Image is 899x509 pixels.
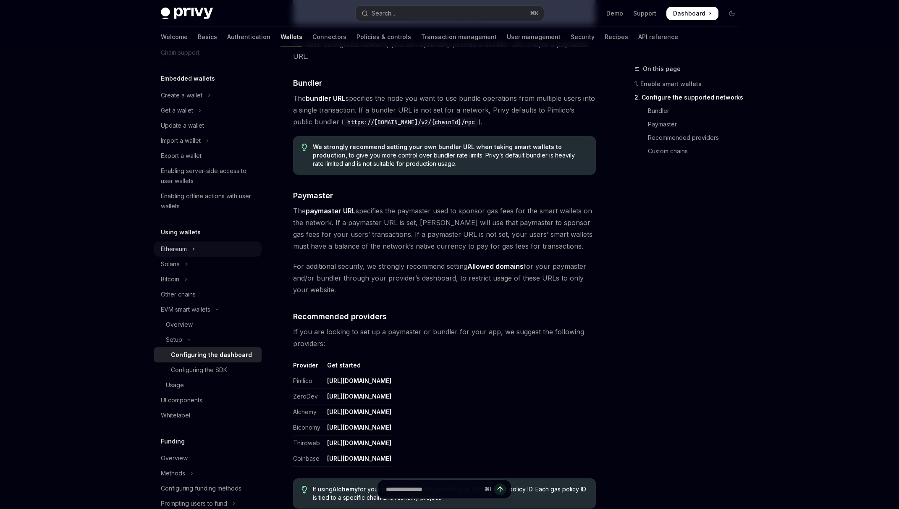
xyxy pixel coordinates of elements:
[161,27,188,47] a: Welcome
[293,77,322,89] span: Bundler
[154,241,262,257] button: Toggle Ethereum section
[154,287,262,302] a: Other chains
[634,91,745,104] a: 2. Configure the supported networks
[154,481,262,496] a: Configuring funding methods
[154,272,262,287] button: Toggle Bitcoin section
[161,227,201,237] h5: Using wallets
[154,163,262,189] a: Enabling server-side access to user wallets
[293,420,324,436] td: Biconomy
[166,380,184,390] div: Usage
[293,311,387,322] span: Recommended providers
[161,121,204,131] div: Update a wallet
[154,362,262,378] a: Configuring the SDK
[313,143,587,168] span: , to give you more control over bundler rate limits. Privy’s default bundler is heavily rate limi...
[327,455,391,462] a: [URL][DOMAIN_NAME]
[467,262,524,270] strong: Allowed domains
[154,257,262,272] button: Toggle Solana section
[327,408,391,416] a: [URL][DOMAIN_NAME]
[161,395,202,405] div: UI components
[154,148,262,163] a: Export a wallet
[154,378,262,393] a: Usage
[154,302,262,317] button: Toggle EVM smart wallets section
[161,274,179,284] div: Bitcoin
[327,439,391,447] a: [URL][DOMAIN_NAME]
[306,94,346,102] strong: bundler URL
[154,332,262,347] button: Toggle Setup section
[605,27,628,47] a: Recipes
[166,320,193,330] div: Overview
[344,118,478,127] code: https://[DOMAIN_NAME]/v2/{chainId}/rpc
[312,27,346,47] a: Connectors
[634,77,745,91] a: 1. Enable smart wallets
[421,27,497,47] a: Transaction management
[280,27,302,47] a: Wallets
[154,88,262,103] button: Toggle Create a wallet section
[293,451,324,467] td: Coinbase
[154,393,262,408] a: UI components
[154,347,262,362] a: Configuring the dashboard
[324,361,391,373] th: Get started
[673,9,705,18] span: Dashboard
[327,393,391,400] a: [URL][DOMAIN_NAME]
[293,190,333,201] span: Paymaster
[293,39,596,62] span: For each configured network, you can optionally provide a bundler URL and/or a paymaster URL.
[161,8,213,19] img: dark logo
[198,27,217,47] a: Basics
[154,118,262,133] a: Update a wallet
[293,389,324,404] td: ZeroDev
[356,6,544,21] button: Open search
[154,317,262,332] a: Overview
[571,27,595,47] a: Security
[666,7,718,20] a: Dashboard
[327,377,391,385] a: [URL][DOMAIN_NAME]
[161,468,185,478] div: Methods
[171,365,227,375] div: Configuring the SDK
[293,92,596,128] span: The specifies the node you want to use bundle operations from multiple users into a single transa...
[313,143,562,159] strong: We strongly recommend setting your own bundler URL when taking smart wallets to production
[634,131,745,144] a: Recommended providers
[161,483,241,493] div: Configuring funding methods
[161,105,193,115] div: Get a wallet
[606,9,623,18] a: Demo
[327,424,391,431] a: [URL][DOMAIN_NAME]
[293,326,596,349] span: If you are looking to set up a paymaster or bundler for your app, we suggest the following provid...
[530,10,539,17] span: ⌘ K
[171,350,252,360] div: Configuring the dashboard
[633,9,656,18] a: Support
[386,480,481,499] input: Ask a question...
[293,436,324,451] td: Thirdweb
[154,466,262,481] button: Toggle Methods section
[166,335,182,345] div: Setup
[293,260,596,296] span: For additional security, we strongly recommend setting for your paymaster and/or bundler through ...
[154,133,262,148] button: Toggle Import a wallet section
[634,144,745,158] a: Custom chains
[161,436,185,446] h5: Funding
[161,259,180,269] div: Solana
[293,361,324,373] th: Provider
[293,373,324,389] td: Pimlico
[161,151,202,161] div: Export a wallet
[161,304,210,315] div: EVM smart wallets
[293,205,596,252] span: The specifies the paymaster used to sponsor gas fees for the smart wallets on the network. If a p...
[154,189,262,214] a: Enabling offline actions with user wallets
[227,27,270,47] a: Authentication
[356,27,411,47] a: Policies & controls
[161,90,202,100] div: Create a wallet
[306,207,356,215] strong: paymaster URL
[507,27,561,47] a: User management
[372,8,395,18] div: Search...
[293,404,324,420] td: Alchemy
[494,483,506,495] button: Send message
[154,408,262,423] a: Whitelabel
[634,118,745,131] a: Paymaster
[161,499,227,509] div: Prompting users to fund
[161,166,257,186] div: Enabling server-side access to user wallets
[161,191,257,211] div: Enabling offline actions with user wallets
[154,451,262,466] a: Overview
[725,7,739,20] button: Toggle dark mode
[634,104,745,118] a: Bundler
[161,289,196,299] div: Other chains
[643,64,681,74] span: On this page
[301,144,307,151] svg: Tip
[161,410,190,420] div: Whitelabel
